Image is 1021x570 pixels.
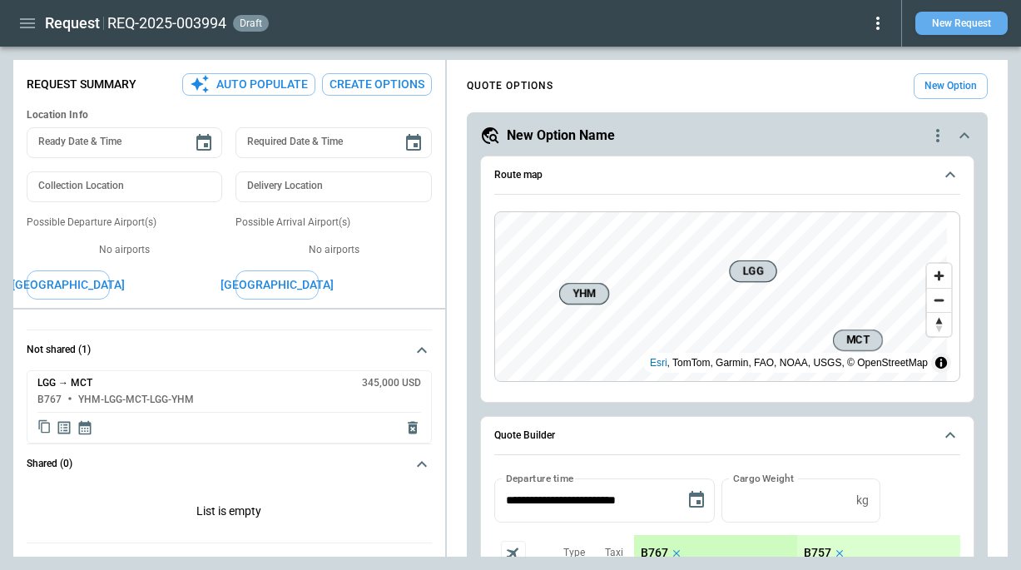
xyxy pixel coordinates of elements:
p: B767 [641,546,668,560]
div: Not shared (1) [27,484,432,543]
div: Route map [494,211,960,383]
h6: Quote Builder [494,430,555,441]
p: List is empty [27,484,432,543]
button: [GEOGRAPHIC_DATA] [235,270,319,300]
a: Esri [650,357,667,369]
button: Quote Builder [494,417,960,455]
button: New Option Namequote-option-actions [480,126,974,146]
span: draft [236,17,265,29]
h6: B767 [37,394,62,405]
h6: Not shared (1) [27,344,91,355]
div: Not shared (1) [27,370,432,444]
button: [GEOGRAPHIC_DATA] [27,270,110,300]
button: New Request [915,12,1008,35]
p: No airports [27,243,222,257]
p: Possible Departure Airport(s) [27,216,222,230]
button: Choose date [397,126,430,160]
h6: Route map [494,170,543,181]
p: B757 [804,546,831,560]
h2: REQ-2025-003994 [107,13,226,33]
h6: LGG → MCT [37,378,92,389]
span: Display detailed quote content [56,419,72,436]
button: Not shared (1) [27,330,432,370]
canvas: Map [495,212,947,382]
h6: Shared (0) [27,458,72,469]
button: Create Options [322,73,432,96]
span: Copy quote content [37,419,52,436]
p: No airports [235,243,431,257]
button: Auto Populate [182,73,315,96]
span: Delete quote [404,419,421,436]
button: Reset bearing to north [927,312,951,336]
h4: QUOTE OPTIONS [467,82,553,90]
h6: YHM-LGG-MCT-LGG-YHM [78,394,194,405]
h6: 345,000 USD [362,378,421,389]
span: MCT [840,332,875,349]
div: quote-option-actions [928,126,948,146]
span: Display quote schedule [77,419,93,436]
button: Shared (0) [27,444,432,484]
p: Taxi [605,546,623,560]
span: YHM [567,285,602,302]
button: Route map [494,156,960,195]
h5: New Option Name [507,126,615,145]
button: Zoom out [927,288,951,312]
p: kg [856,493,869,508]
button: Zoom in [927,264,951,288]
p: Possible Arrival Airport(s) [235,216,431,230]
h1: Request [45,13,100,33]
summary: Toggle attribution [931,353,951,373]
label: Departure time [506,471,574,485]
button: Choose date, selected date is Oct 2, 2025 [680,483,713,517]
span: LGG [736,263,769,280]
label: Cargo Weight [733,471,794,485]
h6: Location Info [27,109,432,121]
span: Aircraft selection [501,541,526,566]
button: New Option [914,73,988,99]
div: , TomTom, Garmin, FAO, NOAA, USGS, © OpenStreetMap [650,354,928,371]
p: Request Summary [27,77,136,92]
p: Type [563,546,585,560]
button: Choose date [187,126,221,160]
